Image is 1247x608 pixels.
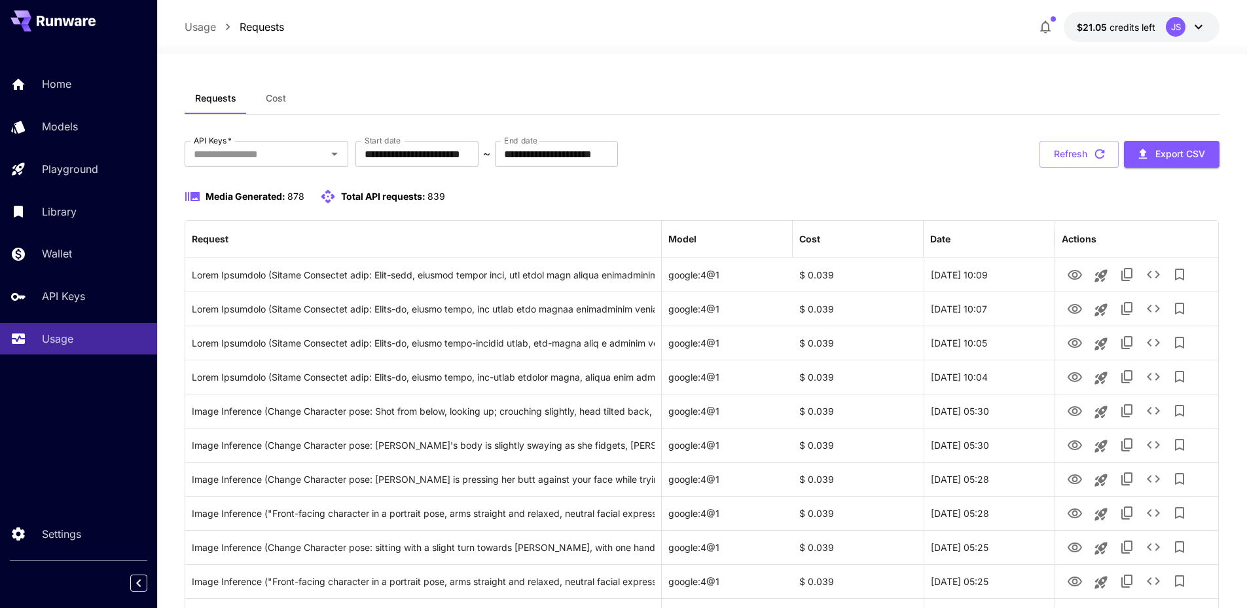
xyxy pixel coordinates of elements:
div: $ 0.039 [793,530,924,564]
p: Settings [42,526,81,542]
div: $ 0.039 [793,326,924,360]
button: Add to library [1166,534,1193,560]
button: Copy TaskUUID [1114,466,1140,492]
p: Wallet [42,246,72,261]
button: See details [1140,398,1166,424]
div: Date [930,233,950,244]
p: Library [42,204,77,219]
div: Click to copy prompt [192,463,655,496]
div: Request [192,233,228,244]
span: Cost [266,92,286,104]
nav: breadcrumb [185,19,284,35]
p: API Keys [42,288,85,304]
span: Requests [195,92,236,104]
div: google:4@1 [662,292,793,326]
button: Add to library [1166,261,1193,288]
button: Copy TaskUUID [1114,295,1140,322]
button: Add to library [1166,466,1193,492]
div: Click to copy prompt [192,565,655,598]
button: Copy TaskUUID [1114,398,1140,424]
button: Copy TaskUUID [1114,568,1140,594]
button: Add to library [1166,568,1193,594]
div: Click to copy prompt [192,326,655,360]
button: Add to library [1166,330,1193,356]
a: Usage [185,19,216,35]
div: $ 0.039 [793,496,924,530]
div: $ 0.039 [793,360,924,394]
div: Click to copy prompt [192,428,655,462]
div: google:4@1 [662,360,793,394]
button: Add to library [1166,398,1193,424]
button: Add to library [1166,500,1193,526]
div: 01 Oct, 2025 05:30 [924,394,1055,428]
div: google:4@1 [662,257,793,292]
div: Click to copy prompt [192,258,655,292]
div: google:4@1 [662,326,793,360]
button: Copy TaskUUID [1114,261,1140,288]
button: Launch in playground [1088,399,1114,425]
button: Launch in playground [1088,331,1114,357]
div: google:4@1 [662,564,793,598]
div: $ 0.039 [793,257,924,292]
div: 01 Oct, 2025 05:28 [924,496,1055,530]
button: Copy TaskUUID [1114,500,1140,526]
button: Open [325,145,344,163]
label: End date [504,135,537,146]
div: 01 Oct, 2025 05:30 [924,428,1055,462]
div: Click to copy prompt [192,394,655,428]
button: Add to library [1166,295,1193,322]
button: Launch in playground [1088,467,1114,493]
button: Add to library [1166,364,1193,390]
div: Click to copy prompt [192,360,655,394]
div: $ 0.039 [793,428,924,462]
button: See details [1140,534,1166,560]
button: $21.05042JS [1064,12,1220,42]
div: 01 Oct, 2025 10:07 [924,292,1055,326]
button: See details [1140,466,1166,492]
div: Model [668,233,696,244]
span: 839 [427,191,445,202]
button: Launch in playground [1088,569,1114,596]
div: Click to copy prompt [192,292,655,326]
span: $21.05 [1077,22,1110,33]
button: See details [1140,330,1166,356]
div: $21.05042 [1077,20,1155,34]
button: Launch in playground [1088,433,1114,459]
button: Copy TaskUUID [1114,364,1140,390]
div: Collapse sidebar [140,571,157,595]
p: Home [42,76,71,92]
div: $ 0.039 [793,394,924,428]
button: View [1062,567,1088,594]
div: 01 Oct, 2025 10:09 [924,257,1055,292]
button: View [1062,465,1088,492]
div: 01 Oct, 2025 05:25 [924,530,1055,564]
div: Actions [1062,233,1096,244]
button: View [1062,499,1088,526]
button: View [1062,397,1088,424]
label: API Keys [194,135,232,146]
button: See details [1140,364,1166,390]
button: See details [1140,261,1166,288]
button: Copy TaskUUID [1114,432,1140,458]
button: View [1062,295,1088,322]
p: Playground [42,161,98,177]
div: $ 0.039 [793,292,924,326]
button: See details [1140,568,1166,594]
div: 01 Oct, 2025 10:04 [924,360,1055,394]
div: $ 0.039 [793,462,924,496]
button: View [1062,329,1088,356]
button: Launch in playground [1088,297,1114,323]
a: Requests [240,19,284,35]
div: google:4@1 [662,428,793,462]
label: Start date [365,135,401,146]
p: Usage [42,331,73,347]
div: Cost [799,233,820,244]
button: View [1062,431,1088,458]
button: View [1062,261,1088,288]
span: credits left [1110,22,1155,33]
div: 01 Oct, 2025 10:05 [924,326,1055,360]
span: Media Generated: [206,191,285,202]
div: JS [1166,17,1185,37]
button: View [1062,533,1088,560]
